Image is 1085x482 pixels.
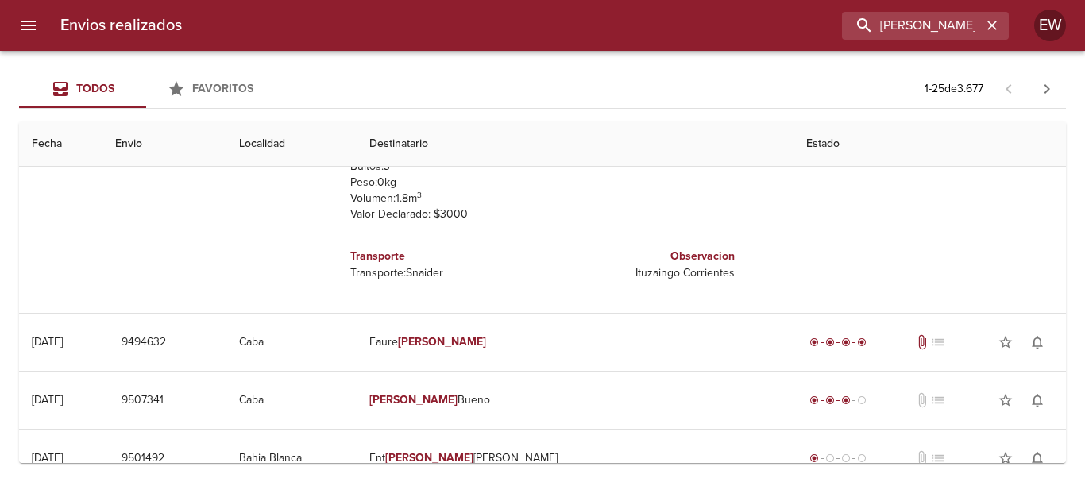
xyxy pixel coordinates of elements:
span: radio_button_unchecked [841,453,851,463]
span: radio_button_checked [825,337,835,347]
p: Transporte: Snaider [350,265,536,281]
span: notifications_none [1029,334,1045,350]
div: [DATE] [32,393,63,407]
button: Agregar a favoritos [990,326,1021,358]
button: Activar notificaciones [1021,442,1053,474]
input: buscar [842,12,982,40]
button: Agregar a favoritos [990,442,1021,474]
h6: Envios realizados [60,13,182,38]
span: radio_button_checked [809,453,819,463]
span: Todos [76,82,114,95]
th: Estado [793,121,1066,167]
span: 9507341 [122,391,164,411]
span: notifications_none [1029,392,1045,408]
div: Entregado [806,334,870,350]
p: 1 - 25 de 3.677 [925,81,983,97]
sup: 3 [417,190,422,200]
button: 9494632 [115,328,172,357]
span: star_border [998,334,1014,350]
p: Peso: 0 kg [350,175,536,191]
button: 9501492 [115,444,171,473]
span: radio_button_unchecked [857,453,867,463]
th: Fecha [19,121,102,167]
td: Caba [226,314,357,371]
p: Volumen: 1.8 m [350,191,536,206]
span: radio_button_checked [857,337,867,347]
span: Pagina anterior [990,80,1028,96]
span: No tiene pedido asociado [930,450,946,466]
span: No tiene documentos adjuntos [914,392,930,408]
button: 9507341 [115,386,170,415]
td: Bueno [357,372,793,429]
p: Bultos: 3 [350,159,536,175]
span: No tiene pedido asociado [930,392,946,408]
span: Favoritos [192,82,253,95]
div: En viaje [806,392,870,408]
td: Faure [357,314,793,371]
span: star_border [998,392,1014,408]
button: Activar notificaciones [1021,384,1053,416]
span: radio_button_checked [825,395,835,405]
em: [PERSON_NAME] [398,335,486,349]
span: Pagina siguiente [1028,70,1066,108]
div: EW [1034,10,1066,41]
th: Destinatario [357,121,793,167]
h6: Observacion [549,248,735,265]
span: notifications_none [1029,450,1045,466]
td: Caba [226,372,357,429]
div: [DATE] [32,451,63,465]
button: Activar notificaciones [1021,326,1053,358]
em: [PERSON_NAME] [369,393,458,407]
div: [DATE] [32,335,63,349]
span: 9501492 [122,449,164,469]
span: radio_button_unchecked [825,453,835,463]
h6: Transporte [350,248,536,265]
p: Ituzaingo Corrientes [549,265,735,281]
span: radio_button_checked [809,337,819,347]
th: Localidad [226,121,357,167]
span: radio_button_checked [841,395,851,405]
span: Tiene documentos adjuntos [914,334,930,350]
button: menu [10,6,48,44]
button: Agregar a favoritos [990,384,1021,416]
p: Valor Declarado: $ 3000 [350,206,536,222]
span: No tiene documentos adjuntos [914,450,930,466]
div: Generado [806,450,870,466]
th: Envio [102,121,227,167]
span: radio_button_unchecked [857,395,867,405]
span: star_border [998,450,1014,466]
span: No tiene pedido asociado [930,334,946,350]
em: [PERSON_NAME] [385,451,473,465]
span: radio_button_checked [841,337,851,347]
div: Tabs Envios [19,70,273,108]
span: radio_button_checked [809,395,819,405]
span: 9494632 [122,333,166,353]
